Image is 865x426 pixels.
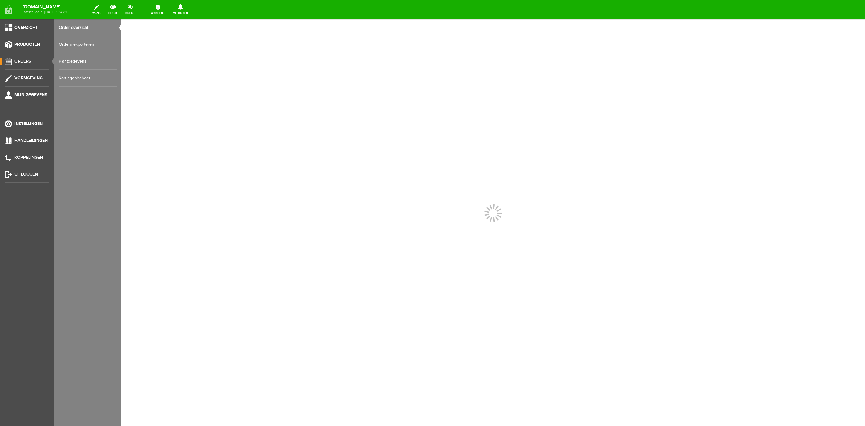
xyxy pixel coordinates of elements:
[14,121,43,126] span: Instellingen
[14,92,47,97] span: Mijn gegevens
[147,3,168,16] a: Assistent
[14,155,43,160] span: Koppelingen
[14,138,48,143] span: Handleidingen
[59,36,117,53] a: Orders exporteren
[169,3,192,16] a: Meldingen
[89,3,104,16] a: wijzig
[14,25,38,30] span: Overzicht
[59,19,117,36] a: Order overzicht
[14,59,31,64] span: Orders
[59,53,117,70] a: Klantgegevens
[14,172,38,177] span: Uitloggen
[14,42,40,47] span: Producten
[105,3,121,16] a: bekijk
[59,70,117,87] a: Kortingenbeheer
[23,11,68,14] span: laatste login: [DATE] 13:47:10
[122,3,139,16] a: online
[23,5,68,9] strong: [DOMAIN_NAME]
[14,75,43,81] span: Vormgeving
